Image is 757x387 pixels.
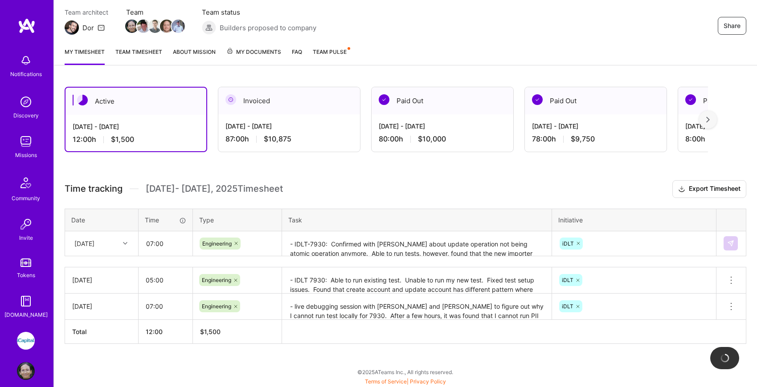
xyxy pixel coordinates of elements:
img: iCapital: Build and maintain RESTful API [17,332,35,350]
div: [DATE] - [DATE] [532,121,659,131]
span: $ 1,500 [200,328,221,335]
a: FAQ [292,47,302,65]
th: Task [282,209,552,231]
th: 12:00 [139,319,193,343]
div: 80:00 h [379,134,506,144]
div: Missions [15,150,37,160]
th: Total [65,319,139,343]
input: HH:MM [139,232,192,255]
span: iDLT [562,240,574,247]
div: Paid Out [372,87,513,114]
a: My timesheet [65,47,105,65]
span: My Documents [226,47,281,57]
img: teamwork [17,133,35,150]
img: guide book [17,292,35,310]
img: Team Member Avatar [137,20,150,33]
img: Paid Out [379,94,389,105]
img: Team Member Avatar [172,20,185,33]
img: Community [15,172,37,193]
span: Share [724,21,741,30]
i: icon Mail [98,24,105,31]
img: Invite [17,215,35,233]
a: Team Member Avatar [161,19,172,34]
span: Team architect [65,8,108,17]
div: null [724,236,739,250]
div: Dor [82,23,94,32]
img: Team Architect [65,20,79,35]
div: [DATE] - [DATE] [225,121,353,131]
div: Initiative [558,215,710,225]
div: 87:00 h [225,134,353,144]
div: Invite [19,233,33,242]
div: [DATE] - [DATE] [73,122,199,131]
img: discovery [17,93,35,111]
a: Terms of Service [365,378,407,385]
div: Active [65,88,206,115]
img: Team Member Avatar [125,20,139,33]
img: Paid Out [532,94,543,105]
img: right [706,117,710,123]
div: [DATE] [72,275,131,285]
span: Engineering [202,303,231,310]
img: Invoiced [225,94,236,105]
img: loading [719,352,730,364]
img: Team Member Avatar [160,20,173,33]
span: iDLT [562,303,573,310]
img: bell [17,52,35,69]
div: Discovery [13,111,39,120]
textarea: - IDLT 7930: Able to run existing test. Unable to run my new test. Fixed test setup issues. Found... [283,268,551,293]
img: Active [77,95,88,105]
img: User Avatar [17,362,35,380]
a: My Documents [226,47,281,65]
span: | [365,378,446,385]
div: 12:00 h [73,135,199,144]
img: Builders proposed to company [202,20,216,35]
span: Time tracking [65,183,123,194]
img: Submit [727,240,734,247]
div: © 2025 ATeams Inc., All rights reserved. [53,361,757,383]
a: Team Member Avatar [172,19,184,34]
span: Engineering [202,277,231,283]
span: iDLT [562,277,573,283]
div: Tokens [17,270,35,280]
a: Team Member Avatar [149,19,161,34]
input: HH:MM [139,268,192,292]
a: Team timesheet [115,47,162,65]
i: icon Download [678,185,685,194]
button: Share [718,17,746,35]
span: Team status [202,8,316,17]
img: Paid Out [685,94,696,105]
a: Privacy Policy [410,378,446,385]
div: [DATE] - [DATE] [379,121,506,131]
div: [DATE] [72,302,131,311]
span: Engineering [202,240,232,247]
a: Team Pulse [313,47,349,65]
div: Time [145,215,186,225]
img: tokens [20,258,31,267]
a: Team Member Avatar [126,19,138,34]
span: Team [126,8,184,17]
a: iCapital: Build and maintain RESTful API [15,332,37,350]
div: [DOMAIN_NAME] [4,310,48,319]
div: 78:00 h [532,134,659,144]
span: $9,750 [571,134,595,144]
a: About Mission [173,47,216,65]
a: Team Member Avatar [138,19,149,34]
button: Export Timesheet [672,180,746,198]
span: $10,000 [418,134,446,144]
div: Notifications [10,69,42,79]
textarea: - live debugging session with [PERSON_NAME] and [PERSON_NAME] to figure out why I cannot run test... [283,294,551,319]
span: Builders proposed to company [220,23,316,32]
div: Community [12,193,40,203]
div: Paid Out [525,87,667,114]
a: User Avatar [15,362,37,380]
th: Date [65,209,139,231]
div: [DATE] [74,239,94,248]
span: $1,500 [111,135,134,144]
span: Team Pulse [313,48,347,55]
img: logo [18,18,36,34]
span: [DATE] - [DATE] , 2025 Timesheet [146,183,283,194]
th: Type [193,209,282,231]
i: icon Chevron [123,241,127,246]
textarea: - IDLT-7930: Confirmed with [PERSON_NAME] about update operation not being atomic operation anymo... [283,232,551,256]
